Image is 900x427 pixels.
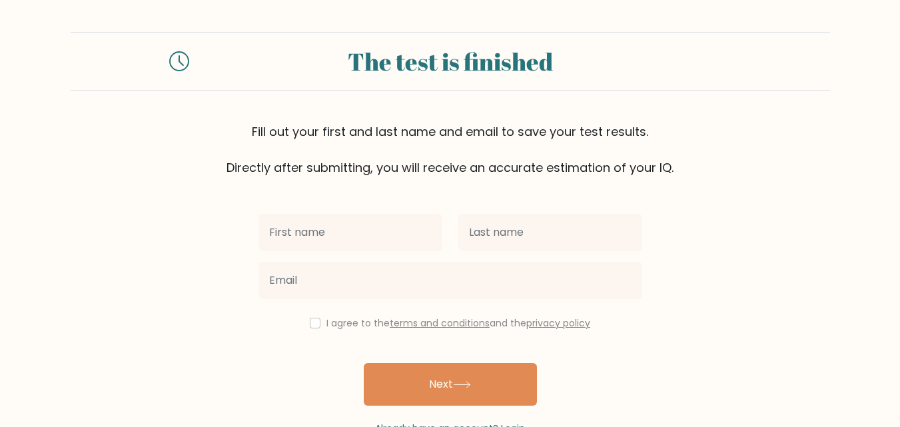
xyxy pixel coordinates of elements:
a: terms and conditions [390,316,490,330]
div: Fill out your first and last name and email to save your test results. Directly after submitting,... [71,123,830,177]
label: I agree to the and the [326,316,590,330]
input: First name [258,214,442,251]
button: Next [364,363,537,406]
input: Last name [458,214,642,251]
input: Email [258,262,642,299]
a: privacy policy [526,316,590,330]
div: The test is finished [205,43,695,79]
